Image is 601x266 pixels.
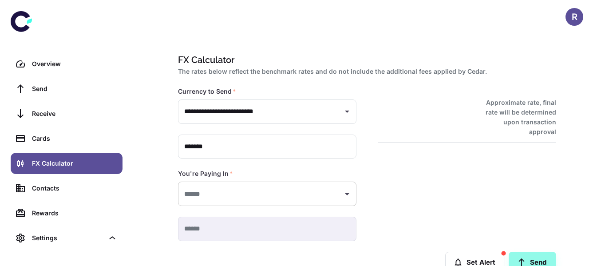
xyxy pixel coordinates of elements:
[11,128,123,149] a: Cards
[178,87,236,96] label: Currency to Send
[32,159,117,168] div: FX Calculator
[32,233,104,243] div: Settings
[11,103,123,124] a: Receive
[32,183,117,193] div: Contacts
[341,105,353,118] button: Open
[11,202,123,224] a: Rewards
[11,178,123,199] a: Contacts
[32,109,117,119] div: Receive
[32,84,117,94] div: Send
[32,134,117,143] div: Cards
[32,59,117,69] div: Overview
[11,78,123,99] a: Send
[11,53,123,75] a: Overview
[565,8,583,26] button: R
[178,169,233,178] label: You're Paying In
[476,98,556,137] h6: Approximate rate, final rate will be determined upon transaction approval
[178,53,553,67] h1: FX Calculator
[341,188,353,200] button: Open
[32,208,117,218] div: Rewards
[11,227,123,249] div: Settings
[11,153,123,174] a: FX Calculator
